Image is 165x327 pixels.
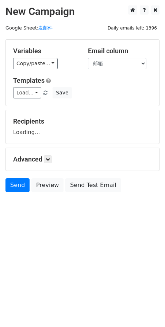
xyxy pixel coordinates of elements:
a: Daily emails left: 1396 [105,25,160,31]
a: Preview [31,178,64,192]
small: Google Sheet: [5,25,53,31]
h5: Email column [88,47,152,55]
a: Send Test Email [65,178,121,192]
h5: Recipients [13,117,152,125]
a: 发邮件 [38,25,53,31]
span: Daily emails left: 1396 [105,24,160,32]
a: Templates [13,77,45,84]
h5: Advanced [13,155,152,163]
h5: Variables [13,47,77,55]
h2: New Campaign [5,5,160,18]
a: Load... [13,87,41,98]
a: Copy/paste... [13,58,58,69]
a: Send [5,178,30,192]
button: Save [53,87,72,98]
div: Loading... [13,117,152,136]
